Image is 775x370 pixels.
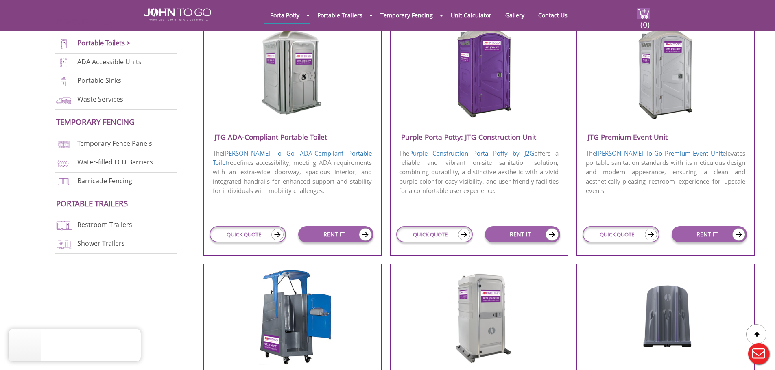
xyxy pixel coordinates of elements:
[391,148,568,196] p: The offers a reliable and vibrant on-site sanitation solution, combining durability, a distinctiv...
[55,95,72,106] img: waste-services-new.png
[583,226,659,242] a: QUICK QUOTE
[458,229,470,240] img: icon
[144,8,211,21] img: JOHN to go
[56,117,135,127] a: Temporary Fencing
[204,130,381,144] h3: JTG ADA-Compliant Portable Toilet
[264,7,306,23] a: Porta Potty
[499,7,530,23] a: Gallery
[55,220,72,231] img: restroom-trailers-new.png
[55,57,72,68] img: ADA-units-new.png
[440,26,518,119] img: Purple-Porta-Potty-J2G-Construction-Unit.png
[596,149,723,157] a: [PERSON_NAME] To Go Premium Event Unit
[485,226,560,242] a: RENT IT
[271,229,284,240] img: icon
[77,239,125,248] a: Shower Trailers
[77,76,121,85] a: Portable Sinks
[627,26,704,119] img: JTG-Premium-Event-Unit.png
[440,270,518,364] img: JTG-Ambassador-Flush-Deluxe.png.webp
[532,7,574,23] a: Contact Us
[640,13,650,30] span: (0)
[77,95,123,104] a: Waste Services
[77,57,142,66] a: ADA Accessible Units
[251,270,333,366] img: JTG-Hi-Rise-Unit.png
[77,139,152,148] a: Temporary Fence Panels
[546,228,559,241] img: icon
[77,220,132,229] a: Restroom Trailers
[204,148,381,196] p: The redefines accessibility, meeting ADA requirements with an extra-wide doorway, spacious interi...
[77,38,131,48] a: Portable Toilets >
[577,148,754,196] p: The elevates portable sanitation standards with its meticulous design and modern appearance, ensu...
[55,139,72,150] img: chan-link-fencing-new.png
[55,239,72,250] img: shower-trailers-new.png
[732,228,745,241] img: icon
[632,270,699,351] img: JTG-Urinal-Unit.png.webp
[55,76,72,87] img: portable-sinks-new.png
[213,149,372,167] a: [PERSON_NAME] To Go ADA-Compliant Portable Toilet
[56,16,111,26] a: Porta Potties
[396,226,473,242] a: QUICK QUOTE
[56,198,128,208] a: Portable trailers
[445,7,498,23] a: Unit Calculator
[55,158,72,169] img: water-filled%20barriers-new.png
[210,226,286,242] a: QUICK QUOTE
[77,158,153,167] a: Water-filled LCD Barriers
[55,39,72,50] img: portable-toilets-new.png
[55,176,72,187] img: barricade-fencing-icon-new.png
[253,26,331,119] img: JTG-ADA-Compliant-Portable-Toilet.png
[391,130,568,144] h3: Purple Porta Potty: JTG Construction Unit
[577,130,754,144] h3: JTG Premium Event Unit
[311,7,369,23] a: Portable Trailers
[637,8,650,19] img: cart a
[645,229,657,240] img: icon
[374,7,439,23] a: Temporary Fencing
[742,338,775,370] button: Live Chat
[672,226,747,242] a: RENT IT
[77,176,132,185] a: Barricade Fencing
[409,149,534,157] a: Purple Construction Porta Potty by J2G
[298,226,373,242] a: RENT IT
[359,228,372,241] img: icon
